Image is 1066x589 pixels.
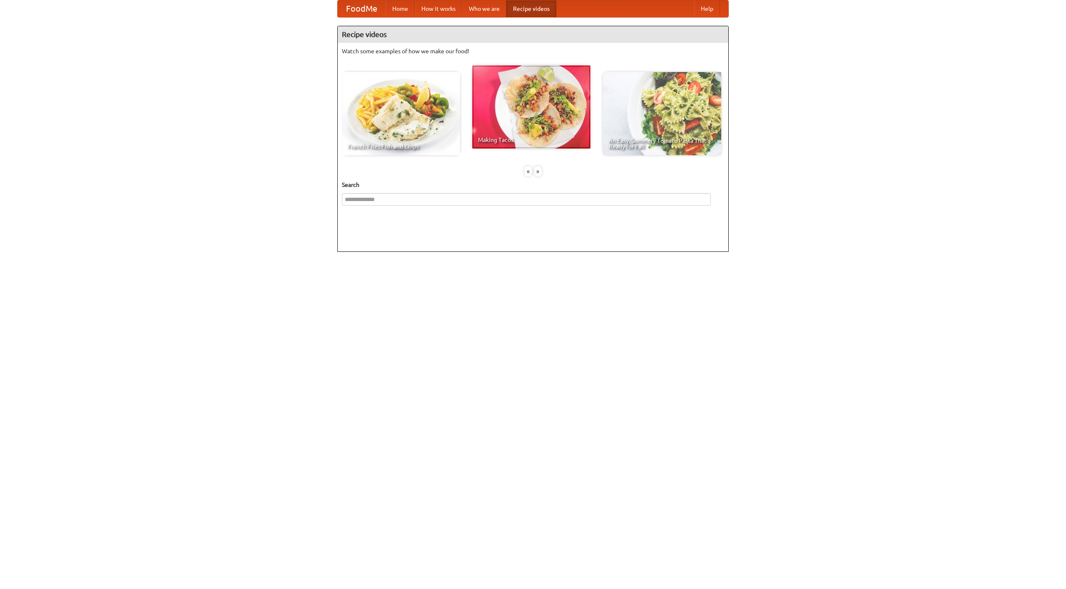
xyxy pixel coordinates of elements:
[462,0,506,17] a: Who we are
[342,181,724,189] h5: Search
[472,65,590,149] a: Making Tacos
[603,72,721,155] a: An Easy, Summery Tomato Pasta That's Ready for Fall
[342,72,460,155] a: French Fries Fish and Chips
[415,0,462,17] a: How it works
[478,137,585,143] span: Making Tacos
[609,138,715,149] span: An Easy, Summery Tomato Pasta That's Ready for Fall
[338,0,386,17] a: FoodMe
[534,166,542,176] div: »
[524,166,532,176] div: «
[348,144,454,149] span: French Fries Fish and Chips
[506,0,556,17] a: Recipe videos
[694,0,720,17] a: Help
[386,0,415,17] a: Home
[342,47,724,55] p: Watch some examples of how we make our food!
[338,26,728,43] h4: Recipe videos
